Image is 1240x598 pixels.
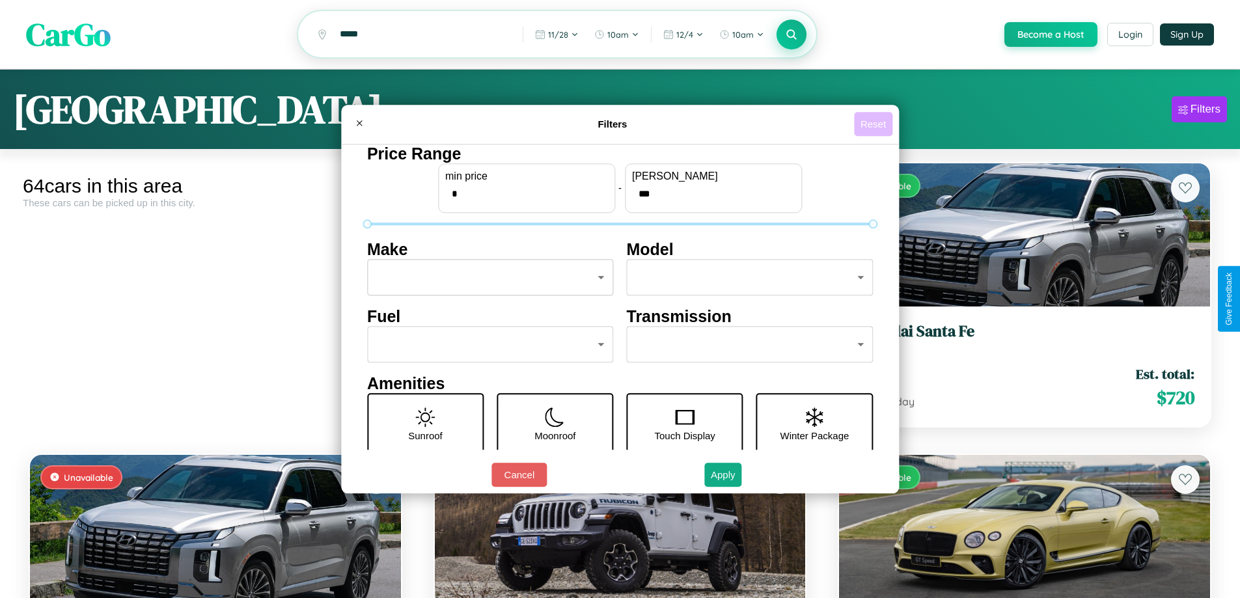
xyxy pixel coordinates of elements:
[23,175,408,197] div: 64 cars in this area
[371,118,854,129] h4: Filters
[491,463,547,487] button: Cancel
[529,24,585,45] button: 11/28
[367,307,614,326] h4: Fuel
[627,307,874,326] h4: Transmission
[654,427,715,444] p: Touch Display
[676,29,693,40] span: 12 / 4
[445,170,608,182] label: min price
[367,374,873,393] h4: Amenities
[367,240,614,259] h4: Make
[854,112,892,136] button: Reset
[64,472,113,483] span: Unavailable
[1107,23,1153,46] button: Login
[627,240,874,259] h4: Model
[408,427,443,444] p: Sunroof
[713,24,771,45] button: 10am
[780,427,849,444] p: Winter Package
[26,13,111,56] span: CarGo
[704,463,742,487] button: Apply
[1191,103,1220,116] div: Filters
[1157,385,1194,411] span: $ 720
[887,395,915,408] span: / day
[657,24,710,45] button: 12/4
[732,29,754,40] span: 10am
[1160,23,1214,46] button: Sign Up
[618,179,622,197] p: -
[1004,22,1097,47] button: Become a Host
[855,322,1194,354] a: Hyundai Santa Fe2016
[1172,96,1227,122] button: Filters
[607,29,629,40] span: 10am
[13,83,383,136] h1: [GEOGRAPHIC_DATA]
[855,322,1194,341] h3: Hyundai Santa Fe
[1136,364,1194,383] span: Est. total:
[534,427,575,444] p: Moonroof
[588,24,646,45] button: 10am
[632,170,795,182] label: [PERSON_NAME]
[23,197,408,208] div: These cars can be picked up in this city.
[367,144,873,163] h4: Price Range
[548,29,568,40] span: 11 / 28
[1224,273,1233,325] div: Give Feedback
